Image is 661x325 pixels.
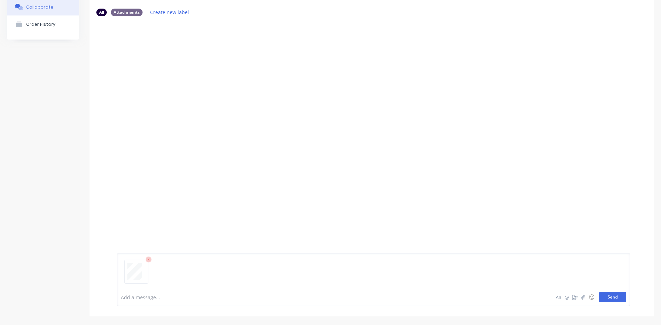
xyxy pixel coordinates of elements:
[26,22,55,27] div: Order History
[147,8,193,17] button: Create new label
[96,9,107,16] div: All
[111,9,143,16] div: Attachments
[563,293,571,301] button: @
[554,293,563,301] button: Aa
[587,293,596,301] button: ☺
[26,4,53,10] div: Collaborate
[599,292,626,302] button: Send
[7,15,79,33] button: Order History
